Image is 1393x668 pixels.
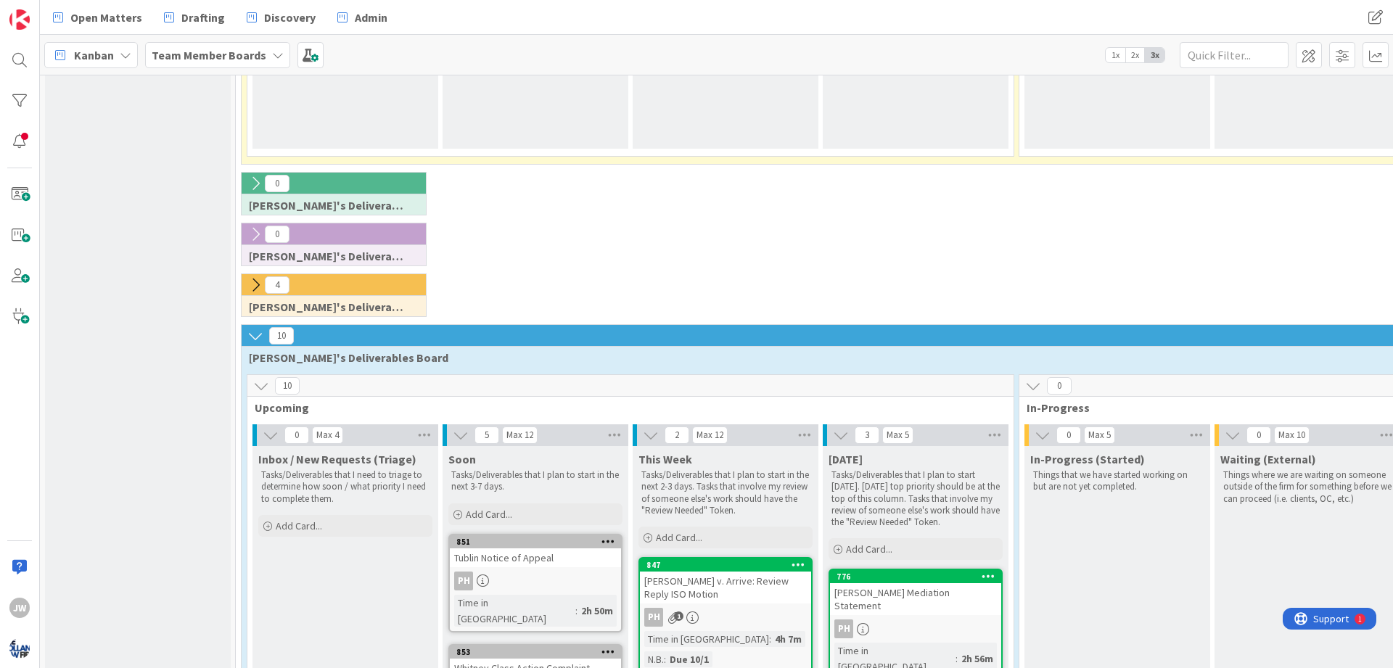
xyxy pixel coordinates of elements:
span: 0 [265,226,289,243]
div: Time in [GEOGRAPHIC_DATA] [644,631,769,647]
div: Due 10/1 [666,651,712,667]
div: 847 [640,558,811,572]
div: 1 [75,6,79,17]
span: 0 [1056,426,1081,444]
span: Upcoming [255,400,995,415]
span: 4 [265,276,289,294]
span: Open Matters [70,9,142,26]
span: : [575,603,578,619]
div: N.B. [644,651,664,667]
p: Things where we are waiting on someone outside of the firm for something before we can proceed (i... [1223,469,1392,505]
a: Discovery [238,4,324,30]
img: avatar [9,638,30,659]
span: 2 [665,426,689,444]
span: 0 [1246,426,1271,444]
span: Jessica's Deliverables Board [249,249,408,263]
div: PH [830,619,1001,638]
div: Max 5 [887,432,909,439]
div: 2h 56m [958,651,997,667]
div: Max 12 [506,432,533,439]
input: Quick Filter... [1180,42,1289,68]
span: 10 [269,327,294,345]
span: 1x [1106,48,1125,62]
span: Add Card... [466,508,512,521]
div: 853 [450,646,621,659]
div: 847[PERSON_NAME] v. Arrive: Review Reply ISO Motion [640,558,811,603]
span: Add Card... [656,531,702,544]
div: Tublin Notice of Appeal [450,548,621,567]
p: Tasks/Deliverables that I plan to start in the next 3-7 days. [451,469,620,493]
span: : [956,651,958,667]
div: JW [9,598,30,618]
span: 3 [855,426,879,444]
div: PH [834,619,853,638]
span: 0 [265,175,289,192]
div: Max 5 [1088,432,1111,439]
span: Support [30,2,66,20]
div: PH [640,608,811,627]
span: Add Card... [276,519,322,532]
span: Manny's Deliverables Board [249,300,408,314]
span: : [769,631,771,647]
span: Discovery [264,9,316,26]
div: 776 [830,570,1001,583]
img: Visit kanbanzone.com [9,9,30,30]
span: 0 [1047,377,1072,395]
span: Soon [448,452,476,466]
p: Tasks/Deliverables that I plan to start in the next 2-3 days. Tasks that involve my review of som... [641,469,810,516]
div: 853 [456,647,621,657]
span: Today [829,452,863,466]
div: 851Tublin Notice of Appeal [450,535,621,567]
div: 776 [837,572,1001,582]
a: Open Matters [44,4,151,30]
div: Time in [GEOGRAPHIC_DATA] [454,595,575,627]
p: Things that we have started working on but are not yet completed. [1033,469,1201,493]
span: Add Card... [846,543,892,556]
div: 776[PERSON_NAME] Mediation Statement [830,570,1001,615]
span: 10 [275,377,300,395]
div: 851 [450,535,621,548]
span: 1 [674,611,683,621]
div: Max 12 [696,432,723,439]
span: Waiting (External) [1220,452,1316,466]
div: Max 10 [1278,432,1305,439]
div: Max 4 [316,432,339,439]
span: This Week [638,452,692,466]
div: 847 [646,560,811,570]
a: Drafting [155,4,234,30]
div: [PERSON_NAME] v. Arrive: Review Reply ISO Motion [640,572,811,603]
span: Admin [355,9,387,26]
div: PH [454,572,473,590]
span: Kanban [74,46,114,64]
span: 3x [1145,48,1164,62]
p: Tasks/Deliverables that I need to triage to determine how soon / what priority I need to complete... [261,469,430,505]
span: Inbox / New Requests (Triage) [258,452,416,466]
span: : [664,651,666,667]
span: 5 [474,426,499,444]
div: [PERSON_NAME] Mediation Statement [830,583,1001,615]
a: Admin [329,4,396,30]
p: Tasks/Deliverables that I plan to start [DATE]. [DATE] top priority should be at the top of this ... [831,469,1000,528]
div: 851 [456,537,621,547]
span: 2x [1125,48,1145,62]
div: PH [644,608,663,627]
span: Drafting [181,9,225,26]
b: Team Member Boards [152,48,266,62]
span: Ann's Deliverables Board [249,198,408,213]
span: 0 [284,426,309,444]
a: 851Tublin Notice of AppealPHTime in [GEOGRAPHIC_DATA]:2h 50m [448,534,622,632]
div: PH [450,572,621,590]
div: 2h 50m [578,603,617,619]
span: In-Progress (Started) [1030,452,1145,466]
div: 4h 7m [771,631,805,647]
